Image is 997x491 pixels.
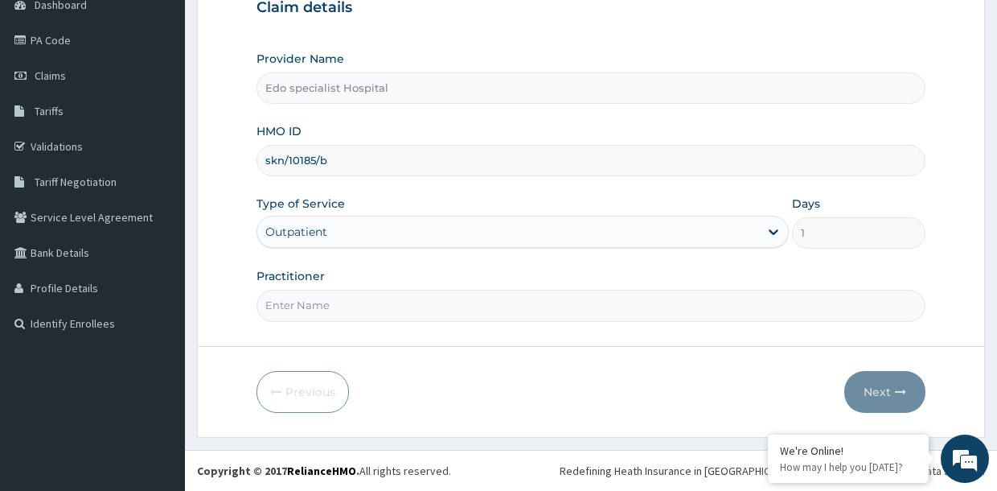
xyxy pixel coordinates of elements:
[84,90,270,111] div: Chat with us now
[844,371,925,413] button: Next
[185,450,997,491] footer: All rights reserved.
[8,324,306,380] textarea: Type your message and hit 'Enter'
[35,175,117,189] span: Tariff Negotiation
[256,145,925,176] input: Enter HMO ID
[792,196,820,212] label: Days
[256,371,349,413] button: Previous
[30,80,65,121] img: d_794563401_company_1708531726252_794563401
[256,290,925,321] input: Enter Name
[256,123,302,139] label: HMO ID
[197,464,359,478] strong: Copyright © 2017 .
[287,464,356,478] a: RelianceHMO
[93,145,222,307] span: We're online!
[256,51,344,67] label: Provider Name
[560,463,985,479] div: Redefining Heath Insurance in [GEOGRAPHIC_DATA] using Telemedicine and Data Science!
[256,196,345,212] label: Type of Service
[780,460,917,474] p: How may I help you today?
[265,224,327,240] div: Outpatient
[264,8,302,47] div: Minimize live chat window
[780,444,917,458] div: We're Online!
[35,68,66,83] span: Claims
[256,268,325,284] label: Practitioner
[35,104,64,118] span: Tariffs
